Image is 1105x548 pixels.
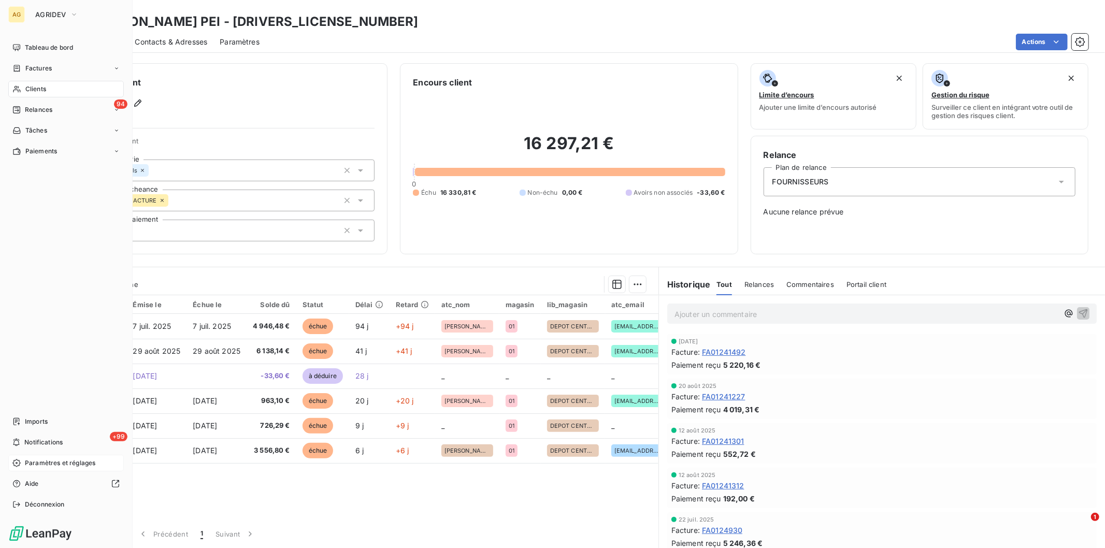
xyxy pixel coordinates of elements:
h6: Encours client [413,76,472,89]
span: +9 j [396,421,409,430]
div: lib_magasin [547,300,599,309]
span: 29 août 2025 [193,347,240,355]
input: Ajouter une valeur [149,166,157,175]
span: [PERSON_NAME] [444,398,490,404]
div: Émise le [133,300,181,309]
span: Notifications [24,438,63,447]
span: _ [547,371,550,380]
span: 94 j [355,322,369,330]
span: +99 [110,432,127,441]
span: [DATE] [193,446,217,455]
span: Aide [25,479,39,488]
h6: Informations client [63,76,375,89]
span: 01 [509,398,514,404]
span: Facture : [671,436,700,446]
span: 192,00 € [723,493,755,504]
span: 726,29 € [253,421,290,431]
span: Relances [25,105,52,114]
span: 963,10 € [253,396,290,406]
span: 552,72 € [723,449,756,459]
span: 4 946,48 € [253,321,290,331]
span: 6 138,14 € [253,346,290,356]
span: Échu [421,188,436,197]
span: Propriétés Client [83,137,375,151]
span: [EMAIL_ADDRESS][DOMAIN_NAME] [614,323,660,329]
span: Relances [744,280,774,289]
span: [DATE] [133,396,157,405]
input: Ajouter une valeur [168,196,177,205]
span: 01 [509,448,514,454]
div: atc_nom [441,300,493,309]
span: 1 [1091,513,1099,521]
span: Commentaires [786,280,834,289]
span: AGRIDEV [35,10,66,19]
span: [EMAIL_ADDRESS][DOMAIN_NAME] [614,398,660,404]
span: Facture : [671,391,700,402]
span: DEPOT CENTRAL [550,398,596,404]
span: -33,60 € [253,371,290,381]
span: [DATE] [679,338,698,344]
span: FA01241492 [702,347,746,357]
span: Déconnexion [25,500,65,509]
span: 28 j [355,371,369,380]
span: _ [611,371,614,380]
span: DEPOT CENTRAL [550,448,596,454]
span: 9 j [355,421,364,430]
span: 22 juil. 2025 [679,516,714,523]
button: 1 [194,523,209,545]
span: [DATE] [133,446,157,455]
h6: Relance [764,149,1075,161]
span: échue [303,443,334,458]
span: Factures [25,64,52,73]
span: échue [303,393,334,409]
span: échue [303,343,334,359]
span: Facture : [671,347,700,357]
div: magasin [506,300,535,309]
span: 4 019,31 € [723,404,760,415]
span: 0,00 € [562,188,583,197]
span: Paramètres et réglages [25,458,95,468]
span: 1 [200,529,203,539]
span: Gestion du risque [931,91,989,99]
span: +20 j [396,396,414,405]
h6: Historique [659,278,711,291]
span: FOURNISSEURS [772,177,829,187]
span: [DATE] [133,371,157,380]
span: _ [441,371,444,380]
span: à déduire [303,368,343,384]
span: Facture : [671,525,700,536]
span: 12 août 2025 [679,427,716,434]
span: Non-échu [528,188,558,197]
span: échue [303,418,334,434]
span: _ [506,371,509,380]
h3: [PERSON_NAME] PEI - [DRIVERS_LICENSE_NUMBER] [91,12,419,31]
div: Retard [396,300,429,309]
span: Imports [25,417,48,426]
span: 41 j [355,347,367,355]
span: DEPOT CENTRAL [550,348,596,354]
span: Contacts & Adresses [135,37,207,47]
span: +41 j [396,347,412,355]
div: AG [8,6,25,23]
span: 01 [509,348,514,354]
span: Tâches [25,126,47,135]
button: Limite d’encoursAjouter une limite d’encours autorisé [751,63,916,129]
span: 01 [509,423,514,429]
button: Suivant [209,523,262,545]
span: DEPOT CENTRAL [550,323,596,329]
span: Portail client [846,280,886,289]
span: 0 [412,180,416,188]
span: échue [303,319,334,334]
span: 7 juil. 2025 [133,322,171,330]
span: Clients [25,84,46,94]
span: Paiements [25,147,57,156]
span: Tout [716,280,732,289]
a: Aide [8,475,124,492]
span: 94 [114,99,127,109]
span: Avoirs non associés [634,188,693,197]
span: FA01241312 [702,480,744,491]
span: Aucune relance prévue [764,207,1075,217]
input: Ajouter une valeur [131,226,139,235]
span: Paiement reçu [671,359,721,370]
span: [DATE] [133,421,157,430]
